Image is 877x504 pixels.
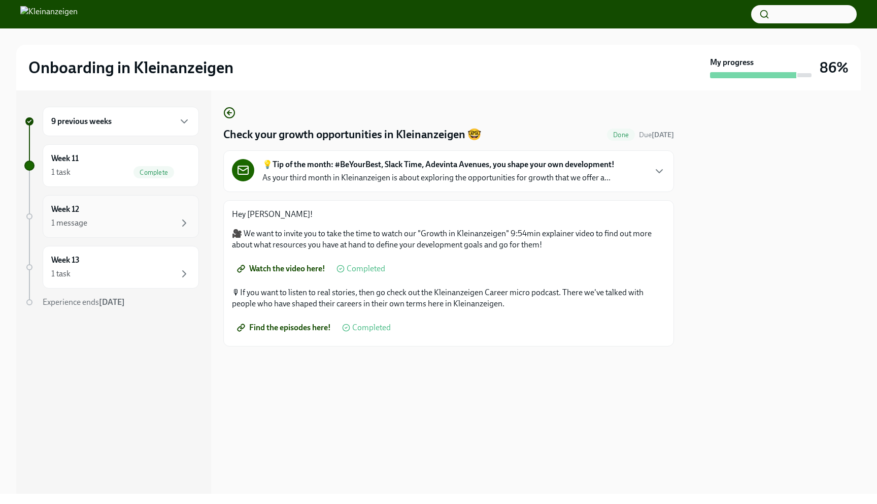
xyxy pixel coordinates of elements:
[639,130,674,140] span: September 10th, 2025 09:00
[232,287,665,309] p: 🎙If you want to listen to real stories, then go check out the Kleinanzeigen Career micro podcast....
[43,297,125,307] span: Experience ends
[639,131,674,139] span: Due
[51,116,112,127] h6: 9 previous weeks
[239,264,325,274] span: Watch the video here!
[223,127,481,142] h4: Check your growth opportunities in Kleinanzeigen 🤓
[232,209,665,220] p: Hey [PERSON_NAME]!
[232,228,665,250] p: 🎥 We want to invite you to take the time to watch our "Growth in Kleinanzeigen" 9:54min explainer...
[51,268,71,279] div: 1 task
[262,159,615,170] strong: 💡Tip of the month: #BeYourBest, Slack Time, Adevinta Avenues, you shape your own development!
[232,318,338,338] a: Find the episodes here!
[51,204,79,215] h6: Week 12
[51,255,80,266] h6: Week 13
[24,195,199,238] a: Week 121 message
[347,265,385,273] span: Completed
[51,217,87,229] div: 1 message
[607,131,635,139] span: Done
[239,323,331,333] span: Find the episodes here!
[820,58,849,77] h3: 86%
[24,144,199,187] a: Week 111 taskComplete
[710,57,754,68] strong: My progress
[652,131,674,139] strong: [DATE]
[352,324,391,332] span: Completed
[51,167,71,178] div: 1 task
[262,172,611,183] p: As your third month in Kleinanzeigen is about exploring the opportunities for growth that we offe...
[232,259,332,279] a: Watch the video here!
[20,6,78,22] img: Kleinanzeigen
[133,169,174,176] span: Complete
[51,153,79,164] h6: Week 11
[99,297,125,307] strong: [DATE]
[24,246,199,289] a: Week 131 task
[43,107,199,136] div: 9 previous weeks
[28,57,233,78] h2: Onboarding in Kleinanzeigen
